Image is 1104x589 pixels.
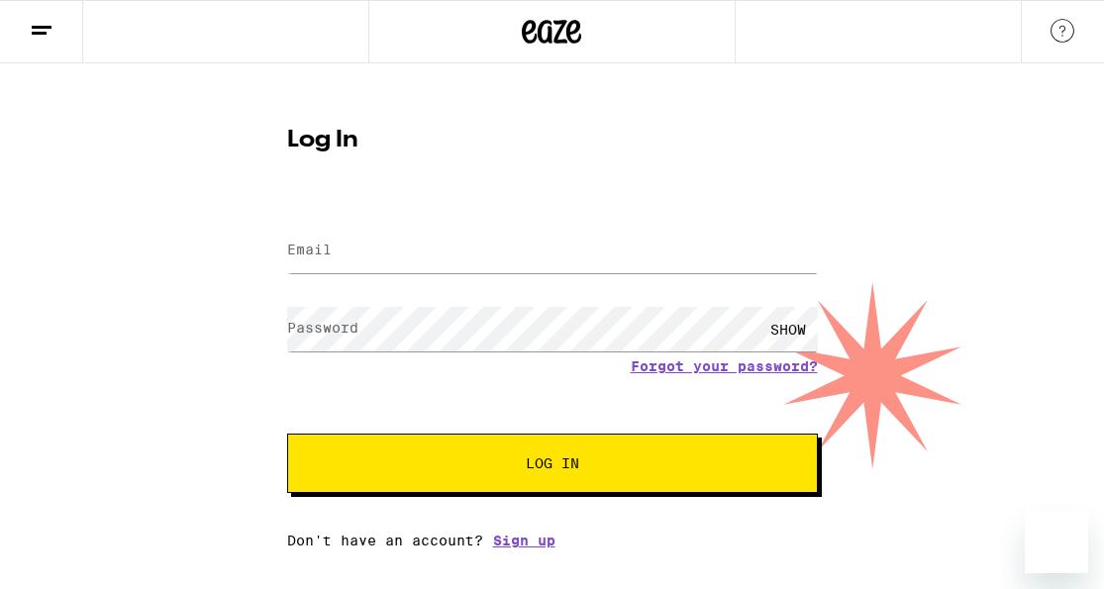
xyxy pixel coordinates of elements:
iframe: Button to launch messaging window [1025,510,1088,573]
a: Forgot your password? [631,358,818,374]
span: Log In [526,456,579,470]
h1: Log In [287,129,818,152]
div: SHOW [758,307,818,351]
div: Don't have an account? [287,533,818,548]
input: Email [287,229,818,273]
button: Log In [287,434,818,493]
a: Sign up [493,533,555,548]
label: Password [287,320,358,336]
label: Email [287,242,332,257]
